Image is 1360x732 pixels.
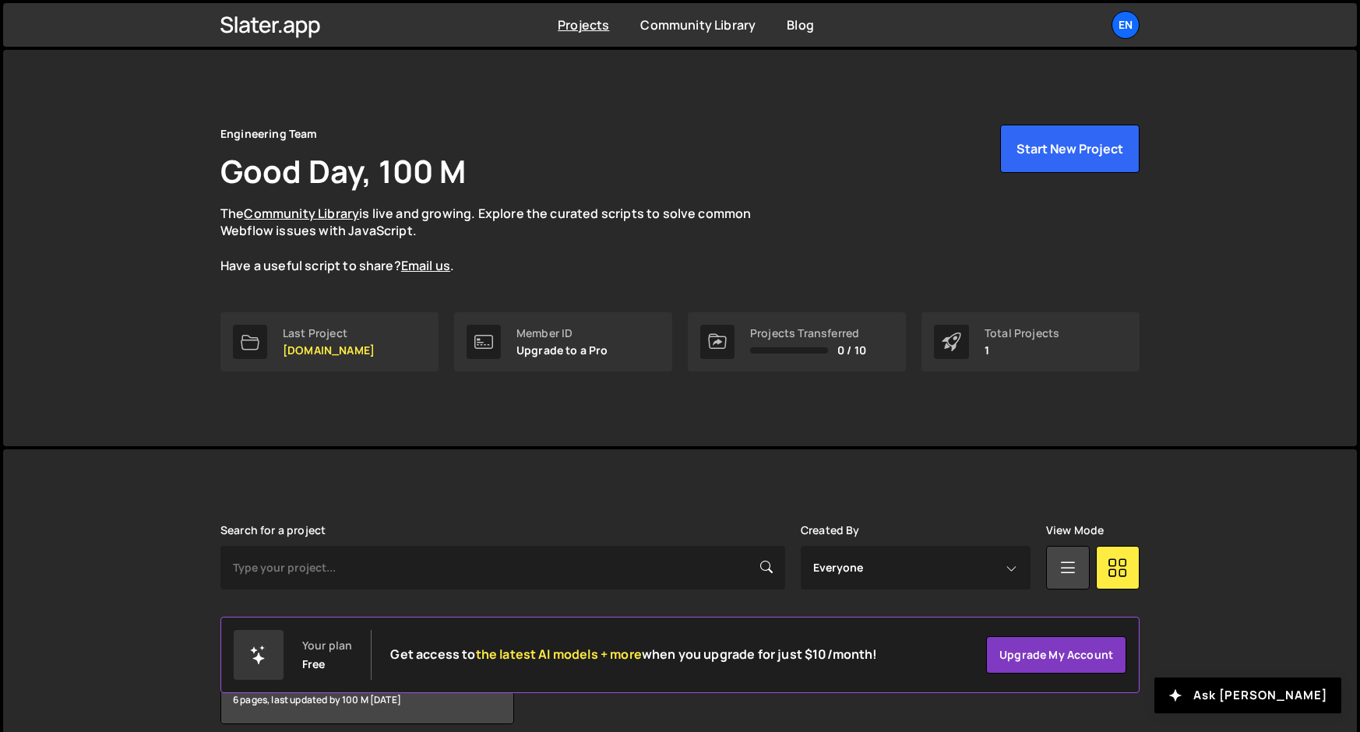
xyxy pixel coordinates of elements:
a: Projects [558,16,609,33]
a: Last Project [DOMAIN_NAME] [220,312,439,371]
div: Member ID [516,327,608,340]
div: Free [302,658,326,670]
a: Upgrade my account [986,636,1126,674]
div: Last Project [283,327,375,340]
button: Start New Project [1000,125,1140,173]
a: Community Library [640,16,756,33]
button: Ask [PERSON_NAME] [1154,677,1341,713]
label: Search for a project [220,524,326,537]
input: Type your project... [220,546,785,589]
div: Total Projects [985,327,1059,340]
h1: Good Day, 100 M [220,150,466,192]
div: 6 pages, last updated by 100 M [DATE] [221,677,513,723]
p: Upgrade to a Pro [516,344,608,357]
a: En [1112,11,1140,39]
label: Created By [801,524,860,537]
p: The is live and growing. Explore the curated scripts to solve common Webflow issues with JavaScri... [220,205,781,275]
div: Projects Transferred [750,327,866,340]
a: Blog [787,16,814,33]
span: 0 / 10 [837,344,866,357]
p: 1 [985,344,1059,357]
p: [DOMAIN_NAME] [283,344,375,357]
label: View Mode [1046,524,1104,537]
div: Your plan [302,639,352,652]
a: Email us [401,257,450,274]
span: the latest AI models + more [476,646,642,663]
h2: Get access to when you upgrade for just $10/month! [390,647,877,662]
div: Engineering Team [220,125,318,143]
a: Community Library [244,205,359,222]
